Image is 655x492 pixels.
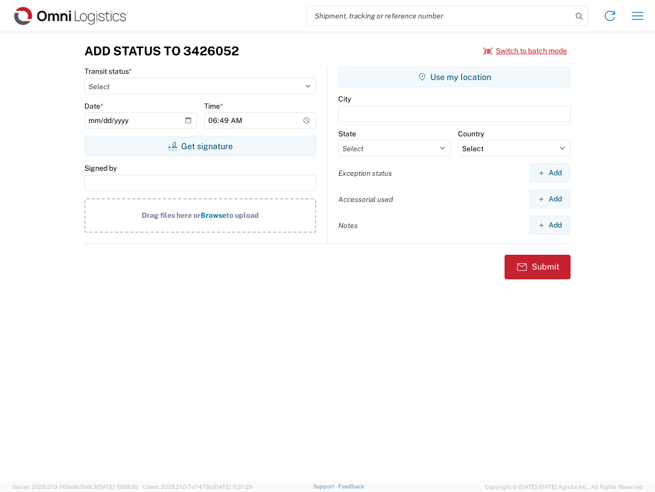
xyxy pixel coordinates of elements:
[338,67,571,87] button: Use my location
[84,67,132,76] label: Transit status
[97,484,138,490] span: [DATE] 10:09:35
[485,482,643,491] span: Copyright © [DATE]-[DATE] Agistix Inc., All Rights Reserved
[338,94,351,104] label: City
[338,195,393,204] label: Accessorial used
[505,255,571,279] button: Submit
[204,101,223,111] label: Time
[84,44,239,58] h3: Add Status to 3426052
[143,484,253,490] span: Client: 2025.21.0-7d7479b
[338,483,364,489] a: Feedback
[213,484,253,490] span: [DATE] 11:37:29
[313,483,339,489] a: Support
[529,216,571,235] button: Add
[307,6,572,26] input: Shipment, tracking or reference number
[529,190,571,209] button: Add
[338,129,356,138] label: State
[201,211,226,219] span: Browse
[338,221,358,230] label: Notes
[458,129,484,138] label: Country
[84,101,103,111] label: Date
[338,169,392,178] label: Exception status
[12,484,138,490] span: Server: 2025.21.0-769a9a7b8c3
[84,163,117,173] label: Signed by
[84,136,316,156] button: Get signature
[142,211,201,219] span: Drag files here or
[529,163,571,182] button: Add
[484,43,567,59] button: Switch to batch mode
[226,211,259,219] span: to upload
